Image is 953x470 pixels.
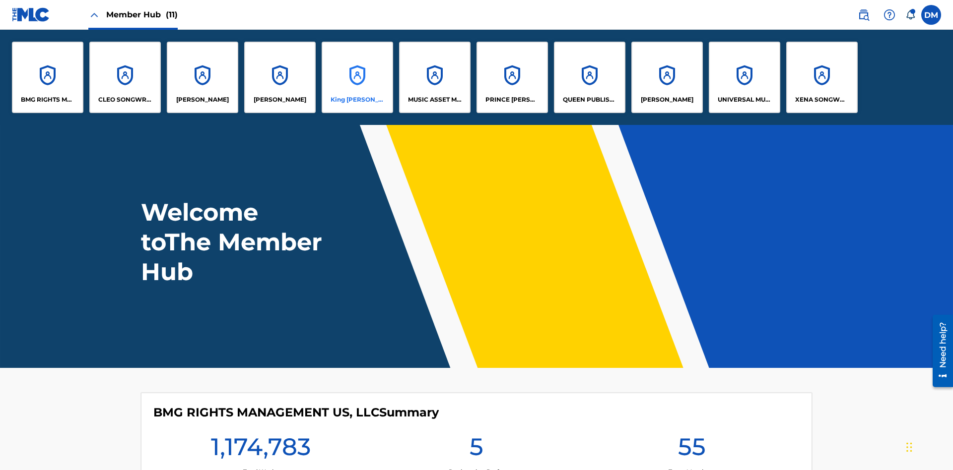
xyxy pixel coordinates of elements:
h1: 1,174,783 [211,432,311,468]
p: ELVIS COSTELLO [176,95,229,104]
h1: 5 [470,432,483,468]
p: PRINCE MCTESTERSON [485,95,540,104]
h4: BMG RIGHTS MANAGEMENT US, LLC [153,405,439,420]
span: Member Hub [106,9,178,20]
p: MUSIC ASSET MANAGEMENT (MAM) [408,95,462,104]
a: AccountsBMG RIGHTS MANAGEMENT US, LLC [12,42,83,113]
a: AccountsXENA SONGWRITER [786,42,858,113]
a: Accounts[PERSON_NAME] [631,42,703,113]
p: RONALD MCTESTERSON [641,95,693,104]
p: QUEEN PUBLISHA [563,95,617,104]
a: AccountsMUSIC ASSET MANAGEMENT (MAM) [399,42,471,113]
p: XENA SONGWRITER [795,95,849,104]
a: Accounts[PERSON_NAME] [244,42,316,113]
img: Close [88,9,100,21]
p: BMG RIGHTS MANAGEMENT US, LLC [21,95,75,104]
a: AccountsKing [PERSON_NAME] [322,42,393,113]
div: Help [880,5,899,25]
span: (11) [166,10,178,19]
img: search [858,9,870,21]
div: User Menu [921,5,941,25]
iframe: Resource Center [925,311,953,392]
p: UNIVERSAL MUSIC PUB GROUP [718,95,772,104]
img: help [884,9,895,21]
h1: Welcome to The Member Hub [141,197,327,287]
p: EYAMA MCSINGER [254,95,306,104]
a: Accounts[PERSON_NAME] [167,42,238,113]
h1: 55 [678,432,706,468]
div: Notifications [905,10,915,20]
p: King McTesterson [331,95,385,104]
iframe: Chat Widget [903,422,953,470]
a: AccountsCLEO SONGWRITER [89,42,161,113]
a: Public Search [854,5,874,25]
div: Drag [906,432,912,462]
p: CLEO SONGWRITER [98,95,152,104]
img: MLC Logo [12,7,50,22]
a: AccountsUNIVERSAL MUSIC PUB GROUP [709,42,780,113]
a: AccountsPRINCE [PERSON_NAME] [476,42,548,113]
a: AccountsQUEEN PUBLISHA [554,42,625,113]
